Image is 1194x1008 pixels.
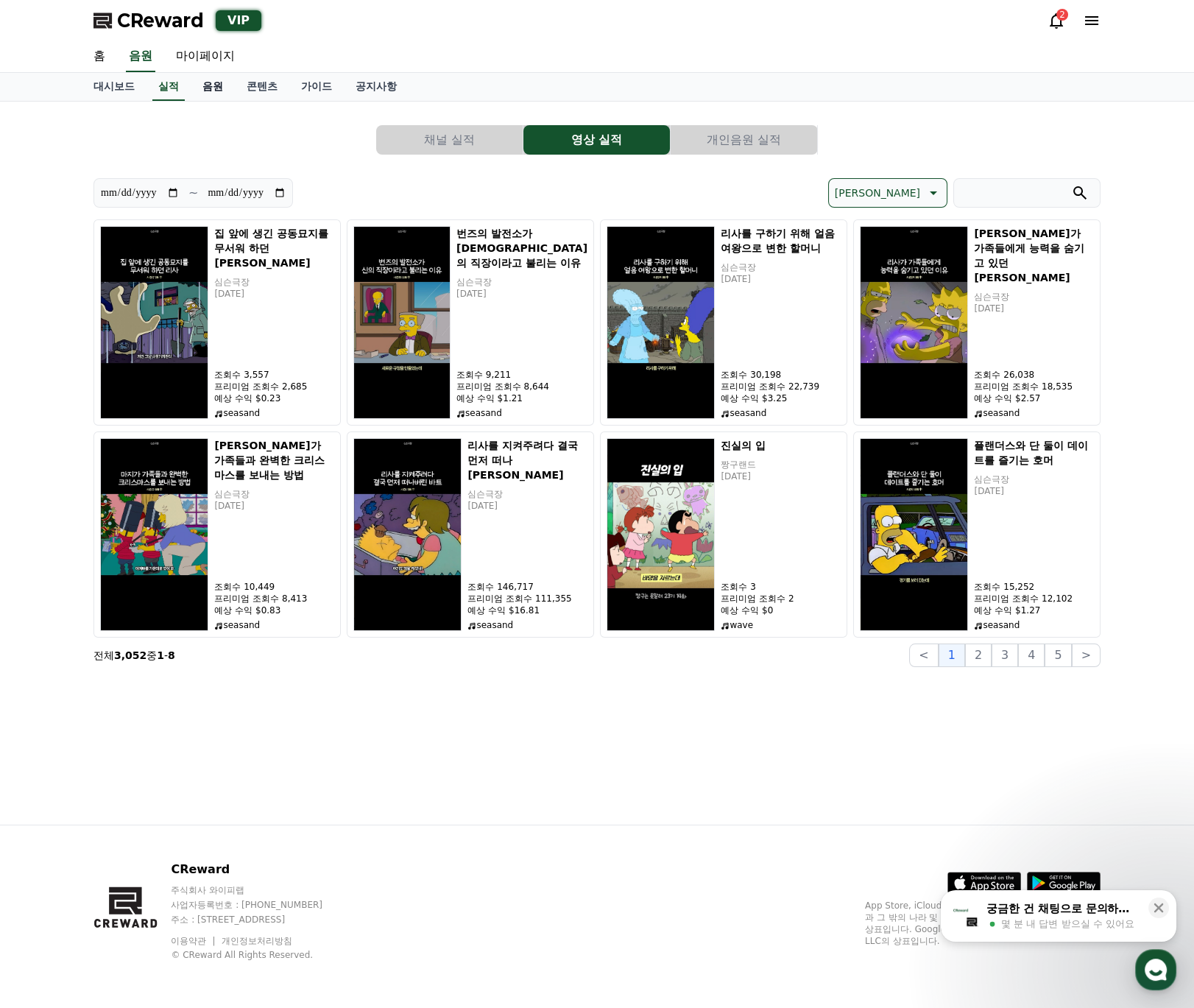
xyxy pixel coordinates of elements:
button: 플랜더스와 단 둘이 데이트를 즐기는 호머 플랜더스와 단 둘이 데이트를 즐기는 호머 심슨극장 [DATE] 조회수 15,252 프리미엄 조회수 12,102 예상 수익 $1.27 ... [853,431,1101,638]
p: 짱구랜드 [721,459,841,470]
p: 예상 수익 $0.83 [214,605,334,616]
strong: 8 [168,649,175,661]
img: 리사를 구하기 위해 얼음 여왕으로 변한 할머니 [607,226,715,419]
p: 예상 수익 $2.57 [974,392,1094,404]
p: 예상 수익 $3.25 [721,392,841,404]
h5: 번즈의 발전소가 [DEMOGRAPHIC_DATA]의 직장이라고 불리는 이유 [456,226,587,270]
a: 콘텐츠 [235,73,289,101]
a: 홈 [82,41,117,72]
p: CReward [171,861,350,878]
a: 설정 [190,467,283,504]
span: 홈 [46,489,55,501]
strong: 3,052 [114,649,146,661]
button: 4 [1018,644,1045,667]
p: wave [721,619,841,631]
p: seasand [214,407,334,419]
p: 프리미엄 조회수 2 [721,593,841,605]
h5: [PERSON_NAME]가 가족들에게 능력을 숨기고 있던 [PERSON_NAME] [974,226,1094,285]
p: [DATE] [974,485,1094,497]
p: 예상 수익 $16.81 [467,605,587,616]
p: 전체 중 - [93,648,175,663]
p: 주소 : [STREET_ADDRESS] [171,914,350,926]
p: seasand [974,407,1094,419]
a: 마이페이지 [164,41,247,72]
p: 심슨극장 [214,276,334,288]
a: 개인정보처리방침 [222,936,292,946]
p: ~ [188,184,198,202]
p: App Store, iCloud, iCloud Drive 및 iTunes Store는 미국과 그 밖의 나라 및 지역에서 등록된 Apple Inc.의 서비스 상표입니다. Goo... [865,900,1101,947]
a: 대화 [97,467,190,504]
a: 공지사항 [344,73,409,101]
p: 프리미엄 조회수 2,685 [214,381,334,392]
div: 2 [1056,9,1068,21]
span: 설정 [227,489,245,501]
strong: 1 [157,649,164,661]
p: [PERSON_NAME] [835,183,920,203]
a: 대시보드 [82,73,146,101]
p: 프리미엄 조회수 18,535 [974,381,1094,392]
a: 이용약관 [171,936,217,946]
p: seasand [974,619,1094,631]
button: 리사가 가족들에게 능력을 숨기고 있던 이유 [PERSON_NAME]가 가족들에게 능력을 숨기고 있던 [PERSON_NAME] 심슨극장 [DATE] 조회수 26,038 프리미엄... [853,219,1101,426]
p: 프리미엄 조회수 111,355 [467,593,587,605]
a: 음원 [191,73,235,101]
button: [PERSON_NAME] [828,178,947,208]
button: 번즈의 발전소가 신의 직장이라고 불리는 이유 번즈의 발전소가 [DEMOGRAPHIC_DATA]의 직장이라고 불리는 이유 심슨극장 [DATE] 조회수 9,211 프리미엄 조회수... [347,219,594,426]
p: 심슨극장 [214,488,334,500]
p: [DATE] [214,288,334,300]
p: seasand [214,619,334,631]
button: 집 앞에 생긴 공동묘지를 무서워 하던 리사 집 앞에 생긴 공동묘지를 무서워 하던 [PERSON_NAME] 심슨극장 [DATE] 조회수 3,557 프리미엄 조회수 2,685 예... [93,219,341,426]
p: 조회수 3,557 [214,369,334,381]
p: 심슨극장 [456,276,587,288]
p: 프리미엄 조회수 22,739 [721,381,841,392]
p: 조회수 9,211 [456,369,587,381]
button: 리사를 지켜주려다 결국 먼저 떠나버린 바트 리사를 지켜주려다 결국 먼저 떠나[PERSON_NAME] 심슨극장 [DATE] 조회수 146,717 프리미엄 조회수 111,355 ... [347,431,594,638]
button: 2 [965,644,992,667]
p: 심슨극장 [467,488,587,500]
p: 사업자등록번호 : [PHONE_NUMBER] [171,899,350,911]
p: [DATE] [214,500,334,512]
p: 예상 수익 $1.21 [456,392,587,404]
button: 채널 실적 [376,125,523,155]
a: 개인음원 실적 [671,125,818,155]
a: 가이드 [289,73,344,101]
img: 리사가 가족들에게 능력을 숨기고 있던 이유 [860,226,968,419]
p: 심슨극장 [721,261,841,273]
button: 개인음원 실적 [671,125,817,155]
button: 1 [939,644,965,667]
p: [DATE] [974,303,1094,314]
button: > [1072,644,1101,667]
a: 2 [1048,12,1065,29]
button: 5 [1045,644,1071,667]
button: < [909,644,938,667]
p: [DATE] [721,470,841,482]
h5: 진실의 입 [721,438,841,453]
button: 영상 실적 [523,125,670,155]
a: 음원 [126,41,155,72]
a: 영상 실적 [523,125,671,155]
p: 주식회사 와이피랩 [171,884,350,896]
p: [DATE] [721,273,841,285]
a: 실적 [152,73,185,101]
a: 홈 [4,467,97,504]
div: VIP [216,10,261,31]
p: 조회수 26,038 [974,369,1094,381]
a: CReward [93,9,204,32]
p: 예상 수익 $0 [721,605,841,616]
h5: 리사를 지켜주려다 결국 먼저 떠나[PERSON_NAME] [467,438,587,482]
img: 리사를 지켜주려다 결국 먼저 떠나버린 바트 [353,438,462,631]
p: 프리미엄 조회수 8,644 [456,381,587,392]
a: 채널 실적 [376,125,523,155]
p: seasand [467,619,587,631]
p: 조회수 3 [721,581,841,593]
img: 번즈의 발전소가 신의 직장이라고 불리는 이유 [353,226,451,419]
p: seasand [721,407,841,419]
img: 진실의 입 [607,438,715,631]
p: 조회수 10,449 [214,581,334,593]
button: 마지가 가족들과 완벽한 크리스마스를 보내는 방법 [PERSON_NAME]가 가족들과 완벽한 크리스마스를 보내는 방법 심슨극장 [DATE] 조회수 10,449 프리미엄 조회수 ... [93,431,341,638]
p: 예상 수익 $1.27 [974,605,1094,616]
p: 예상 수익 $0.23 [214,392,334,404]
p: 조회수 30,198 [721,369,841,381]
p: seasand [456,407,587,419]
button: 리사를 구하기 위해 얼음 여왕으로 변한 할머니 리사를 구하기 위해 얼음 여왕으로 변한 할머니 심슨극장 [DATE] 조회수 30,198 프리미엄 조회수 22,739 예상 수익 ... [600,219,847,426]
